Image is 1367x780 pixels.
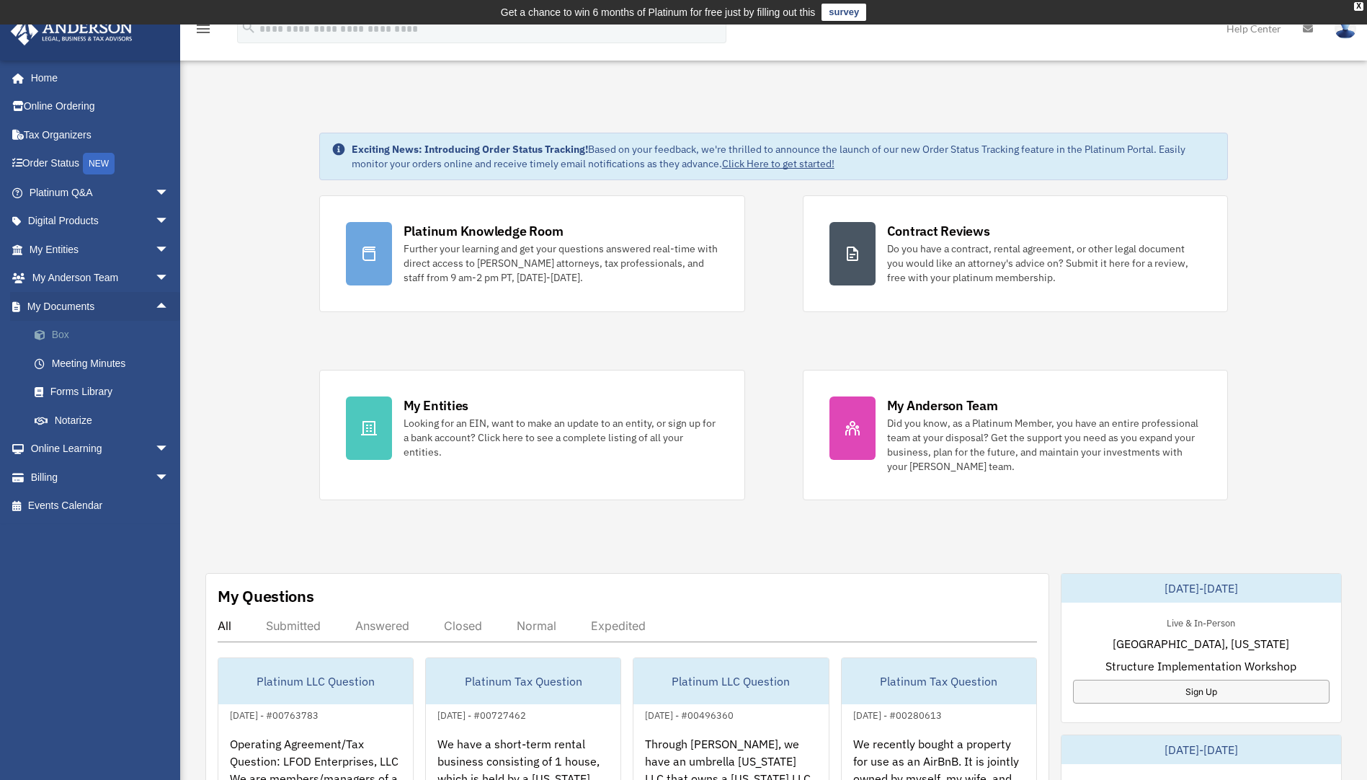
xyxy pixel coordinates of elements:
[10,63,184,92] a: Home
[842,658,1036,704] div: Platinum Tax Question
[155,463,184,492] span: arrow_drop_down
[887,241,1202,285] div: Do you have a contract, rental agreement, or other legal document you would like an attorney's ad...
[722,157,834,170] a: Click Here to get started!
[404,241,718,285] div: Further your learning and get your questions answered real-time with direct access to [PERSON_NAM...
[842,706,953,722] div: [DATE] - #00280613
[10,492,191,520] a: Events Calendar
[155,235,184,265] span: arrow_drop_down
[444,619,482,633] div: Closed
[20,378,191,407] a: Forms Library
[426,658,620,704] div: Platinum Tax Question
[633,658,828,704] div: Platinum LLC Question
[155,264,184,293] span: arrow_drop_down
[1105,657,1296,675] span: Structure Implementation Workshop
[1113,635,1289,652] span: [GEOGRAPHIC_DATA], [US_STATE]
[352,142,1216,171] div: Based on your feedback, we're thrilled to announce the launch of our new Order Status Tracking fe...
[404,416,718,459] div: Looking for an EIN, want to make an update to an entity, or sign up for a bank account? Click her...
[6,17,137,45] img: Anderson Advisors Platinum Portal
[1061,574,1341,603] div: [DATE]-[DATE]
[404,222,564,240] div: Platinum Knowledge Room
[266,619,321,633] div: Submitted
[218,585,314,607] div: My Questions
[195,25,212,37] a: menu
[10,463,191,492] a: Billingarrow_drop_down
[887,222,990,240] div: Contract Reviews
[20,321,191,350] a: Box
[10,92,191,121] a: Online Ordering
[218,658,413,704] div: Platinum LLC Question
[426,706,538,722] div: [DATE] - #00727462
[1335,18,1356,39] img: User Pic
[1354,2,1363,11] div: close
[10,292,191,321] a: My Documentsarrow_drop_up
[241,19,257,35] i: search
[1073,680,1330,704] a: Sign Up
[821,4,866,21] a: survey
[20,406,191,435] a: Notarize
[155,178,184,208] span: arrow_drop_down
[10,435,191,464] a: Online Learningarrow_drop_down
[10,149,191,179] a: Order StatusNEW
[1155,614,1247,629] div: Live & In-Person
[155,435,184,464] span: arrow_drop_down
[195,20,212,37] i: menu
[803,370,1229,500] a: My Anderson Team Did you know, as a Platinum Member, you have an entire professional team at your...
[803,195,1229,312] a: Contract Reviews Do you have a contract, rental agreement, or other legal document you would like...
[887,396,998,415] div: My Anderson Team
[633,706,745,722] div: [DATE] - #00496360
[501,4,816,21] div: Get a chance to win 6 months of Platinum for free just by filling out this
[355,619,409,633] div: Answered
[10,207,191,236] a: Digital Productsarrow_drop_down
[319,195,745,312] a: Platinum Knowledge Room Further your learning and get your questions answered real-time with dire...
[10,120,191,149] a: Tax Organizers
[404,396,468,415] div: My Entities
[20,349,191,378] a: Meeting Minutes
[218,706,330,722] div: [DATE] - #00763783
[83,153,115,174] div: NEW
[887,416,1202,474] div: Did you know, as a Platinum Member, you have an entire professional team at your disposal? Get th...
[10,264,191,293] a: My Anderson Teamarrow_drop_down
[10,235,191,264] a: My Entitiesarrow_drop_down
[352,143,588,156] strong: Exciting News: Introducing Order Status Tracking!
[155,292,184,322] span: arrow_drop_up
[155,207,184,236] span: arrow_drop_down
[591,619,646,633] div: Expedited
[1061,735,1341,764] div: [DATE]-[DATE]
[10,178,191,207] a: Platinum Q&Aarrow_drop_down
[218,619,231,633] div: All
[319,370,745,500] a: My Entities Looking for an EIN, want to make an update to an entity, or sign up for a bank accoun...
[517,619,556,633] div: Normal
